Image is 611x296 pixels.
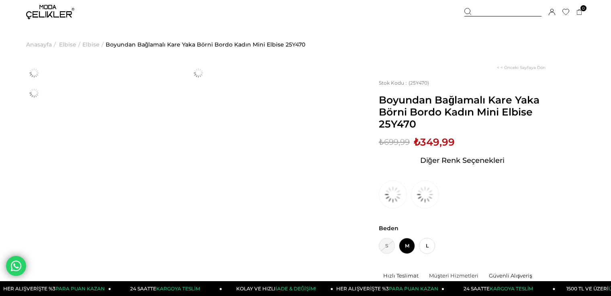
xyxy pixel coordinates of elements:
span: M [399,238,415,254]
span: ₺349,99 [414,136,455,148]
span: ₺699,99 [379,136,410,148]
span: S [379,238,395,254]
li: > [26,24,58,65]
a: Anasayfa [26,24,52,65]
a: Elbise [82,24,100,65]
a: HER ALIŞVERİŞTE %3PARA PUAN KAZAN [333,281,445,296]
img: Boyundan Bağlamalı Kare Yaka Börni Siyah Kadın Mini Elbise 25Y470 [411,180,439,209]
span: (25Y470) [379,80,429,86]
div: Müşteri Hizmetleri [429,272,484,279]
span: KARGOYA TESLİM [490,286,533,292]
li: > [82,24,106,65]
span: PARA PUAN KAZAN [55,286,105,292]
a: 24 SAATTEKARGOYA TESLİM [111,281,223,296]
img: Boyundan Bağlamalı Kare Yaka Börni Lacivert Kadın Mini Elbise 25Y470 [379,180,407,209]
span: L [419,238,435,254]
a: 0 [576,9,582,15]
a: 24 SAATTEKARGOYA TESLİM [444,281,556,296]
span: Stok Kodu [379,80,409,86]
span: KARGOYA TESLİM [156,286,200,292]
span: Boyundan Bağlamalı Kare Yaka Börni Bordo Kadın Mini Elbise 25Y470 [379,94,546,130]
span: İADE & DEĞİŞİM! [276,286,316,292]
a: Boyundan Bağlamalı Kare Yaka Börni Bordo Kadın Mini Elbise 25Y470 [106,24,305,65]
div: Güvenli Alışveriş [489,272,538,279]
img: Börni elbise 25Y470 [190,65,206,81]
div: Hızlı Teslimat [383,272,425,279]
img: Börni elbise 25Y470 [26,65,42,81]
img: logo [26,5,74,19]
span: Beden [379,225,546,232]
span: PARA PUAN KAZAN [389,286,438,292]
span: Diğer Renk Seçenekleri [420,154,505,167]
a: Elbise [59,24,76,65]
a: KOLAY VE HIZLIİADE & DEĞİŞİM! [222,281,333,296]
li: > [59,24,82,65]
img: Börni elbise 25Y470 [26,85,42,101]
span: 0 [580,5,586,11]
a: < < Önceki Sayfaya Dön [497,65,546,70]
